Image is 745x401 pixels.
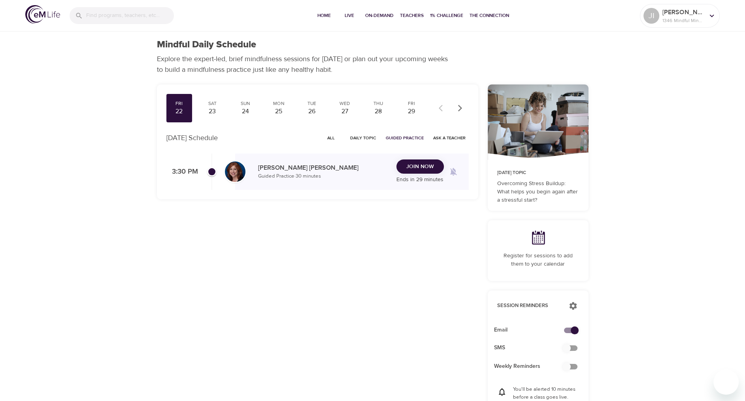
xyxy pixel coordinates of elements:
[157,54,453,75] p: Explore the expert-led, brief mindfulness sessions for [DATE] or plan out your upcoming weeks to ...
[406,162,434,172] span: Join Now
[402,107,421,116] div: 29
[400,11,424,20] span: Teachers
[258,163,390,172] p: [PERSON_NAME] [PERSON_NAME]
[157,39,256,51] h1: Mindful Daily Schedule
[470,11,509,20] span: The Connection
[430,11,463,20] span: 1% Challenge
[350,134,376,142] span: Daily Topic
[497,180,579,204] p: Overcoming Stress Buildup: What helps you begin again after a stressful start?
[383,132,427,144] button: Guided Practice
[402,100,421,107] div: Fri
[368,100,388,107] div: Thu
[497,169,579,176] p: [DATE] Topic
[236,100,255,107] div: Sun
[643,8,659,24] div: JI
[513,386,579,401] p: You'll be alerted 10 minutes before a class goes live.
[396,176,444,184] p: Ends in 29 minutes
[497,252,579,268] p: Register for sessions to add them to your calendar
[365,11,394,20] span: On-Demand
[444,162,463,181] span: Remind me when a class goes live every Friday at 3:30 PM
[166,167,198,177] p: 3:30 PM
[335,100,355,107] div: Wed
[430,132,469,144] button: Ask a Teacher
[713,369,739,395] iframe: Button to launch messaging window
[386,134,424,142] span: Guided Practice
[322,134,341,142] span: All
[202,107,222,116] div: 23
[166,133,218,143] p: [DATE] Schedule
[302,107,322,116] div: 26
[433,134,466,142] span: Ask a Teacher
[396,159,444,174] button: Join Now
[340,11,359,20] span: Live
[86,7,174,24] input: Find programs, teachers, etc...
[170,107,189,116] div: 22
[170,100,189,107] div: Fri
[494,362,570,371] span: Weekly Reminders
[302,100,322,107] div: Tue
[494,344,570,352] span: SMS
[347,132,379,144] button: Daily Topic
[494,326,570,334] span: Email
[236,107,255,116] div: 24
[315,11,334,20] span: Home
[497,302,561,310] p: Session Reminders
[662,7,704,17] p: [PERSON_NAME]
[258,172,390,180] p: Guided Practice · 30 minutes
[25,5,60,24] img: logo
[269,107,289,116] div: 25
[368,107,388,116] div: 28
[335,107,355,116] div: 27
[269,100,289,107] div: Mon
[225,161,245,182] img: Elaine_Smookler-min.jpg
[662,17,704,24] p: 1346 Mindful Minutes
[319,132,344,144] button: All
[202,100,222,107] div: Sat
